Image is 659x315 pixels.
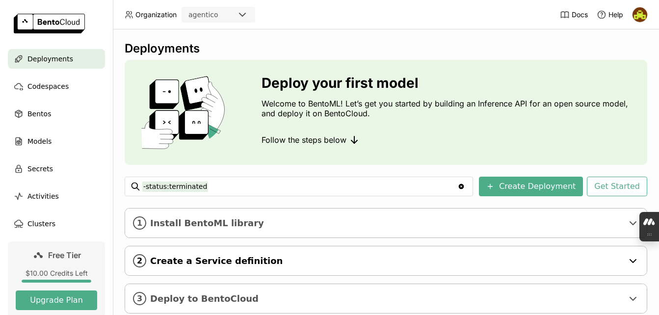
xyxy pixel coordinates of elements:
[560,10,588,20] a: Docs
[125,246,647,275] div: 2Create a Service definition
[27,53,73,65] span: Deployments
[16,269,97,278] div: $10.00 Credits Left
[133,292,146,305] i: 3
[133,254,146,267] i: 2
[135,10,177,19] span: Organization
[27,190,59,202] span: Activities
[142,179,457,194] input: Search
[8,159,105,179] a: Secrets
[8,186,105,206] a: Activities
[587,177,647,196] button: Get Started
[8,77,105,96] a: Codespaces
[125,284,647,313] div: 3Deploy to BentoCloud
[48,250,81,260] span: Free Tier
[262,75,639,91] h3: Deploy your first model
[27,218,55,230] span: Clusters
[572,10,588,19] span: Docs
[633,7,647,22] img: louati mahdi
[125,41,647,56] div: Deployments
[150,218,623,229] span: Install BentoML library
[188,10,218,20] div: agentico
[457,183,465,190] svg: Clear value
[125,209,647,237] div: 1Install BentoML library
[262,135,346,145] span: Follow the steps below
[133,216,146,230] i: 1
[262,99,639,118] p: Welcome to BentoML! Let’s get you started by building an Inference API for an open source model, ...
[27,80,69,92] span: Codespaces
[608,10,623,19] span: Help
[132,76,238,149] img: cover onboarding
[479,177,583,196] button: Create Deployment
[219,10,220,20] input: Selected agentico.
[8,214,105,234] a: Clusters
[27,135,52,147] span: Models
[8,49,105,69] a: Deployments
[16,290,97,310] button: Upgrade Plan
[150,256,623,266] span: Create a Service definition
[14,14,85,33] img: logo
[27,163,53,175] span: Secrets
[27,108,51,120] span: Bentos
[8,131,105,151] a: Models
[597,10,623,20] div: Help
[150,293,623,304] span: Deploy to BentoCloud
[8,104,105,124] a: Bentos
